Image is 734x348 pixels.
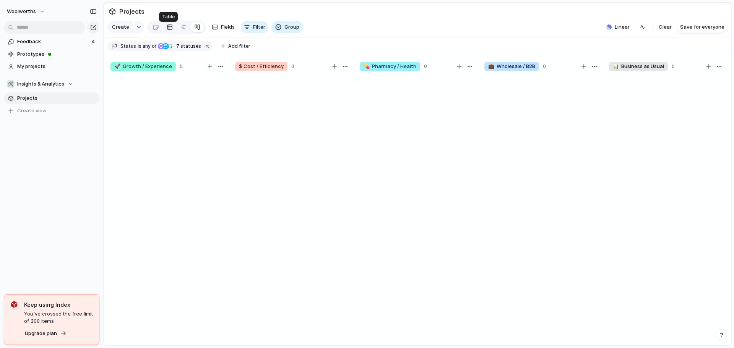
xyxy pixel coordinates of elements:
[17,107,47,115] span: Create view
[603,21,633,33] button: Linear
[672,63,675,70] span: 0
[114,63,120,69] span: 🚀
[120,43,136,50] span: Status
[7,80,15,88] div: 🛠️
[112,23,129,31] span: Create
[174,43,201,50] span: statuses
[221,23,235,31] span: Fields
[24,301,93,309] span: Keep using Index
[118,5,146,18] span: Projects
[364,63,370,69] span: 💊
[157,42,203,50] button: 7 statuses
[241,21,268,33] button: Filter
[424,63,427,70] span: 0
[271,21,303,33] button: Group
[136,42,158,50] button: isany of
[615,23,630,31] span: Linear
[364,63,416,70] span: Pharmacy / Health
[24,310,93,325] span: You've crossed the free limit of 300 items
[239,63,284,70] span: $ Cost / Efficiency
[4,61,99,72] a: My projects
[23,328,69,339] button: Upgrade plan
[656,21,675,33] button: Clear
[4,105,99,117] button: Create view
[17,94,97,102] span: Projects
[659,23,672,31] span: Clear
[3,5,49,18] button: woolworths
[488,63,494,69] span: 💼
[4,49,99,60] a: Prototypes
[141,43,156,50] span: any of
[107,21,133,33] button: Create
[284,23,299,31] span: Group
[680,23,724,31] span: Save for everyone
[677,21,728,33] button: Save for everyone
[613,63,619,69] span: 📊
[7,8,36,15] span: woolworths
[17,63,97,70] span: My projects
[17,38,89,45] span: Feedback
[543,63,546,70] span: 0
[209,21,238,33] button: Fields
[613,63,664,70] span: Business as Usual
[159,12,178,22] div: Table
[216,41,255,52] button: Add filter
[174,43,180,49] span: 7
[17,80,64,88] span: Insights & Analytics
[291,63,294,70] span: 0
[4,92,99,104] a: Projects
[114,63,172,70] span: Growth / Experience
[488,63,535,70] span: Wholesale / B2B
[4,78,99,90] button: 🛠️Insights & Analytics
[17,50,97,58] span: Prototypes
[228,43,250,50] span: Add filter
[4,36,99,47] a: Feedback4
[25,330,57,337] span: Upgrade plan
[180,63,183,70] span: 0
[138,43,141,50] span: is
[253,23,265,31] span: Filter
[91,38,96,45] span: 4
